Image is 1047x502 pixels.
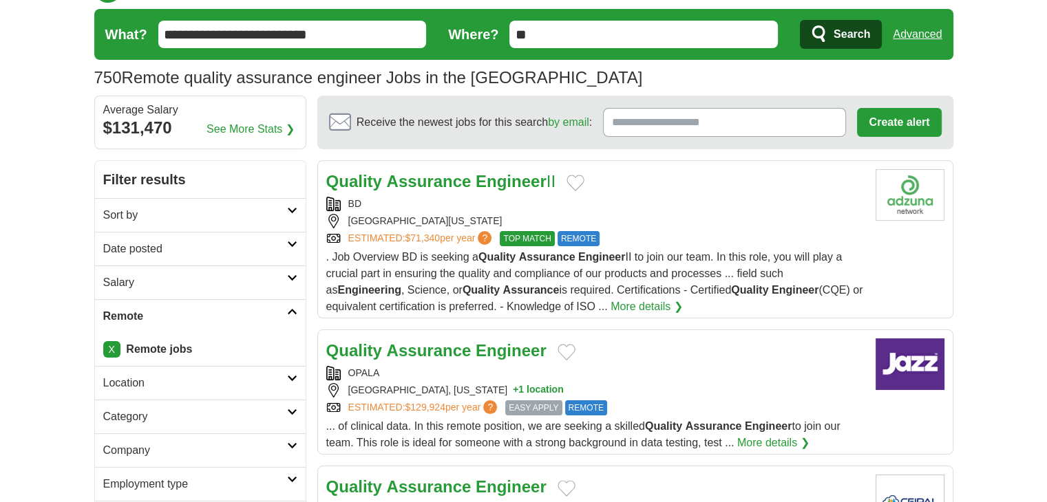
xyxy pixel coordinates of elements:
span: ? [478,231,491,245]
strong: Quality [326,341,382,360]
strong: Assurance [686,420,742,432]
a: Quality Assurance Engineer [326,477,547,496]
span: + [513,383,518,397]
a: Company [95,433,306,467]
a: Location [95,366,306,400]
button: +1 location [513,383,564,397]
strong: Engineer [578,251,625,263]
button: Search [800,20,882,49]
span: 750 [94,65,122,90]
a: Advanced [893,21,942,48]
a: by email [548,116,589,128]
a: Quality Assurance Engineer [326,341,547,360]
a: ESTIMATED:$129,924per year? [348,400,500,415]
strong: Assurance [519,251,575,263]
strong: Engineer [772,284,818,296]
label: Where? [448,24,498,45]
strong: Quality [645,420,682,432]
a: Employment type [95,467,306,501]
label: What? [105,24,147,45]
strong: Engineer [476,477,547,496]
a: X [103,341,120,358]
span: . Job Overview BD is seeking a II to join our team. In this role, you will play a crucial part in... [326,251,863,312]
h2: Employment type [103,476,287,492]
a: See More Stats ❯ [207,121,295,138]
h2: Category [103,408,287,425]
span: Search [834,21,870,48]
span: ? [483,400,497,414]
span: EASY APPLY [505,400,562,415]
div: [GEOGRAPHIC_DATA][US_STATE] [326,214,865,228]
strong: Assurance [503,284,559,296]
span: $71,340 [405,232,440,243]
button: Add to favorite jobs [558,344,575,360]
span: REMOTE [565,400,607,415]
strong: Engineering [337,284,401,296]
strong: Engineer [476,341,547,360]
a: Date posted [95,232,306,265]
a: Sort by [95,198,306,232]
h2: Salary [103,274,287,291]
span: REMOTE [558,231,600,246]
strong: Quality [731,284,768,296]
a: More details ❯ [737,435,810,451]
strong: Assurance [387,477,472,496]
a: ESTIMATED:$71,340per year? [348,231,495,246]
button: Create alert [857,108,941,137]
a: More details ❯ [611,298,683,315]
button: Add to favorite jobs [558,480,575,496]
img: Company logo [876,338,944,390]
a: Remote [95,299,306,333]
img: Company logo [876,169,944,221]
h2: Location [103,375,287,391]
strong: Engineer [745,420,792,432]
a: Quality Assurance EngineerII [326,172,556,190]
strong: Quality [326,172,382,190]
div: [GEOGRAPHIC_DATA], [US_STATE] [326,383,865,397]
button: Add to favorite jobs [567,175,584,191]
span: $129,924 [405,402,445,413]
h2: Company [103,442,287,459]
strong: Engineer [476,172,547,190]
strong: Remote jobs [126,343,192,355]
h2: Date posted [103,241,287,257]
strong: Quality [326,477,382,496]
div: BD [326,197,865,211]
h2: Sort by [103,207,287,223]
span: Receive the newest jobs for this search : [357,114,592,131]
a: Category [95,400,306,433]
a: Salary [95,265,306,299]
strong: Assurance [387,172,472,190]
div: Average Salary [103,105,297,116]
h2: Remote [103,308,287,325]
strong: Quality [463,284,500,296]
span: ... of clinical data. In this remote position, we are seeking a skilled to join our team. This ro... [326,420,840,448]
h2: Filter results [95,161,306,198]
span: TOP MATCH [500,231,554,246]
strong: Quality [478,251,516,263]
div: OPALA [326,366,865,380]
h1: Remote quality assurance engineer Jobs in the [GEOGRAPHIC_DATA] [94,68,643,87]
strong: Assurance [387,341,472,360]
div: $131,470 [103,116,297,140]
